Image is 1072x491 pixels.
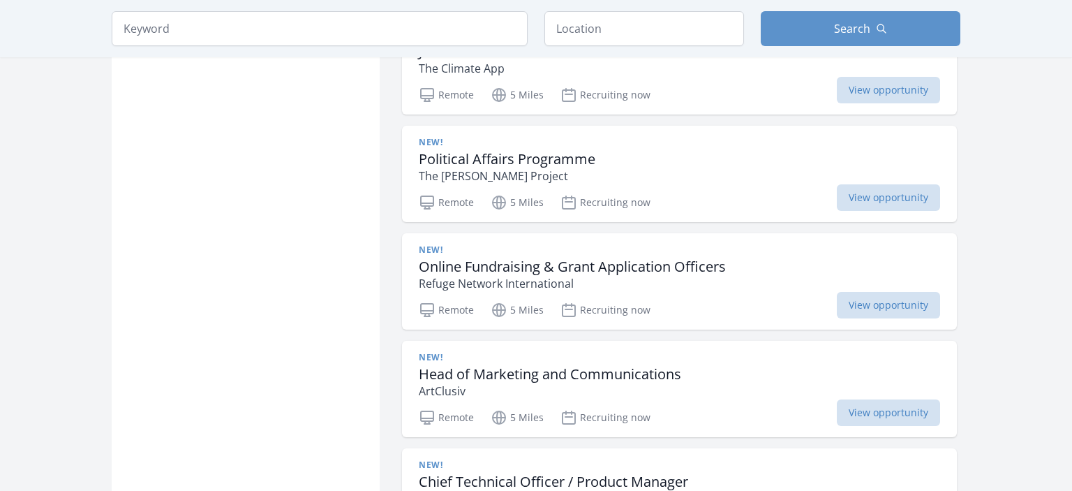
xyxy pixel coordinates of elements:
p: 5 Miles [491,87,544,103]
span: View opportunity [837,77,940,103]
a: New! Head of Marketing and Communications ArtClusiv Remote 5 Miles Recruiting now View opportunity [402,341,957,437]
span: New! [419,352,442,363]
span: New! [419,460,442,471]
span: View opportunity [837,292,940,318]
h3: Chief Technical Officer / Product Manager [419,474,688,490]
p: Recruiting now [560,409,650,426]
a: New! Online Fundraising & Grant Application Officers Refuge Network International Remote 5 Miles ... [402,233,957,330]
button: Search [761,11,960,46]
input: Keyword [112,11,528,46]
p: Remote [419,194,474,211]
span: New! [419,137,442,148]
span: View opportunity [837,184,940,211]
p: Refuge Network International [419,275,726,292]
p: 5 Miles [491,194,544,211]
p: 5 Miles [491,302,544,318]
span: New! [419,244,442,256]
p: Remote [419,302,474,318]
p: ArtClusiv [419,383,681,400]
h3: Online Fundraising & Grant Application Officers [419,258,726,275]
p: The Climate App [419,60,657,77]
p: 5 Miles [491,409,544,426]
h3: Join our movement of climate action! [419,43,657,60]
a: New! Political Affairs Programme The [PERSON_NAME] Project Remote 5 Miles Recruiting now View opp... [402,126,957,222]
input: Location [544,11,744,46]
p: The [PERSON_NAME] Project [419,168,595,184]
h3: Head of Marketing and Communications [419,366,681,383]
p: Recruiting now [560,194,650,211]
a: New! Join our movement of climate action! The Climate App Remote 5 Miles Recruiting now View oppo... [402,18,957,115]
span: View opportunity [837,400,940,426]
p: Recruiting now [560,302,650,318]
span: Search [834,20,870,37]
p: Remote [419,409,474,426]
p: Recruiting now [560,87,650,103]
h3: Political Affairs Programme [419,151,595,168]
p: Remote [419,87,474,103]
